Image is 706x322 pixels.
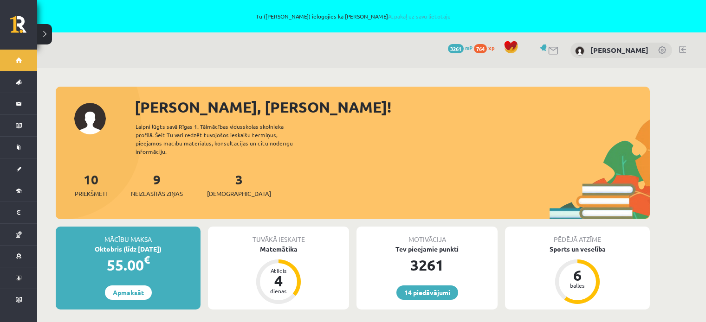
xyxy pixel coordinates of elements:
[465,44,473,51] span: mP
[356,254,498,276] div: 3261
[75,189,107,198] span: Priekšmeti
[56,227,201,244] div: Mācību maksa
[356,244,498,254] div: Tev pieejamie punkti
[207,189,271,198] span: [DEMOGRAPHIC_DATA]
[265,273,292,288] div: 4
[505,244,650,305] a: Sports un veselība 6 balles
[448,44,473,51] a: 3261 mP
[131,189,183,198] span: Neizlasītās ziņas
[564,283,591,288] div: balles
[265,288,292,294] div: dienas
[135,96,650,118] div: [PERSON_NAME], [PERSON_NAME]!
[208,244,349,305] a: Matemātika Atlicis 4 dienas
[207,171,271,198] a: 3[DEMOGRAPHIC_DATA]
[590,45,648,55] a: [PERSON_NAME]
[564,268,591,283] div: 6
[144,253,150,266] span: €
[474,44,499,51] a: 764 xp
[505,244,650,254] div: Sports un veselība
[448,44,464,53] span: 3261
[136,122,309,156] div: Laipni lūgts savā Rīgas 1. Tālmācības vidusskolas skolnieka profilā. Šeit Tu vari redzēt tuvojošo...
[388,13,451,20] a: Atpakaļ uz savu lietotāju
[208,244,349,254] div: Matemātika
[488,44,494,51] span: xp
[474,44,487,53] span: 764
[71,13,635,19] span: Tu ([PERSON_NAME]) ielogojies kā [PERSON_NAME]
[356,227,498,244] div: Motivācija
[56,254,201,276] div: 55.00
[105,285,152,300] a: Apmaksāt
[208,227,349,244] div: Tuvākā ieskaite
[396,285,458,300] a: 14 piedāvājumi
[56,244,201,254] div: Oktobris (līdz [DATE])
[75,171,107,198] a: 10Priekšmeti
[265,268,292,273] div: Atlicis
[10,16,37,39] a: Rīgas 1. Tālmācības vidusskola
[575,46,584,56] img: Amanda Lorberga
[505,227,650,244] div: Pēdējā atzīme
[131,171,183,198] a: 9Neizlasītās ziņas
